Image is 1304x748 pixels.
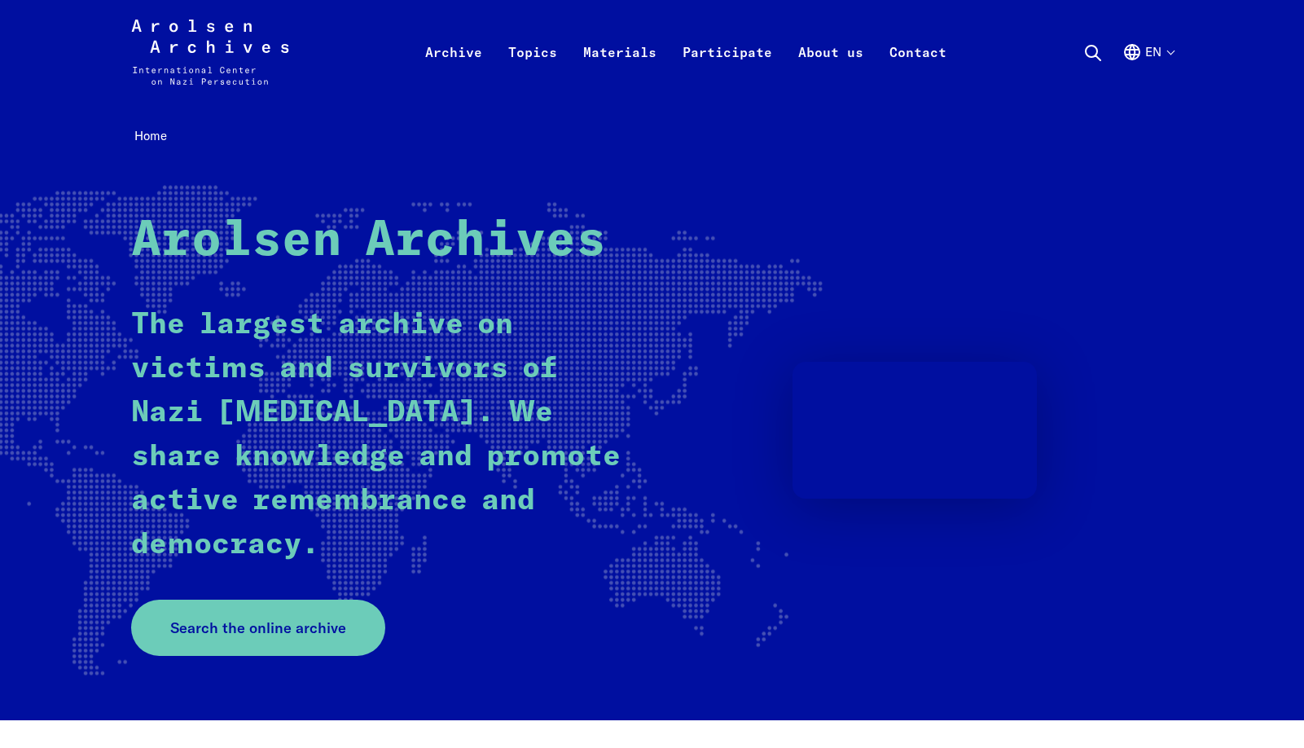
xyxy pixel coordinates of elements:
[170,617,346,639] span: Search the online archive
[785,39,876,104] a: About us
[1122,42,1174,101] button: English, language selection
[134,128,167,143] span: Home
[876,39,959,104] a: Contact
[131,600,385,656] a: Search the online archive
[495,39,570,104] a: Topics
[570,39,670,104] a: Materials
[131,303,624,567] p: The largest archive on victims and survivors of Nazi [MEDICAL_DATA]. We share knowledge and promo...
[670,39,785,104] a: Participate
[412,39,495,104] a: Archive
[131,217,606,266] strong: Arolsen Archives
[131,124,1174,149] nav: Breadcrumb
[412,20,959,85] nav: Primary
